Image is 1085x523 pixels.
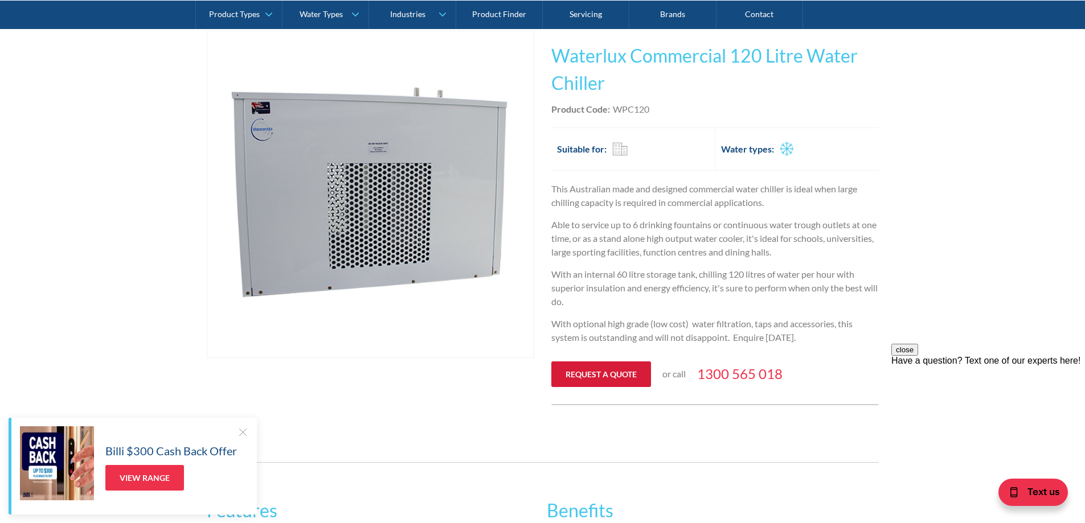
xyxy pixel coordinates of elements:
[105,465,184,491] a: View Range
[551,267,879,308] p: With an internal 60 litre storage tank, chilling 120 litres of water per hour with superior insul...
[721,142,774,156] h2: Water types:
[300,9,343,19] div: Water Types
[613,102,649,116] div: WPC120
[662,367,686,381] p: or call
[207,31,534,358] a: open lightbox
[971,466,1085,523] iframe: podium webchat widget bubble
[557,142,607,156] h2: Suitable for:
[551,182,879,209] p: This Australian made and designed commercial water chiller is ideal when large chilling capacity ...
[697,364,783,384] a: 1300 565 018
[551,42,879,97] h1: Waterlux Commercial 120 Litre Water Chiller
[551,361,651,387] a: Request a quote
[891,344,1085,480] iframe: podium webchat widget prompt
[105,442,237,459] h5: Billi $300 Cash Back Offer
[209,9,260,19] div: Product Types
[551,104,610,114] strong: Product Code:
[551,218,879,259] p: Able to service up to 6 drinking fountains or continuous water trough outlets at one time, or as ...
[20,426,94,500] img: Billi $300 Cash Back Offer
[207,31,534,357] img: Waterlux Commercial 120 Litre Water Chiller
[390,9,425,19] div: Industries
[551,317,879,344] p: With optional high grade (low cost) water filtration, taps and accessories, this system is outsta...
